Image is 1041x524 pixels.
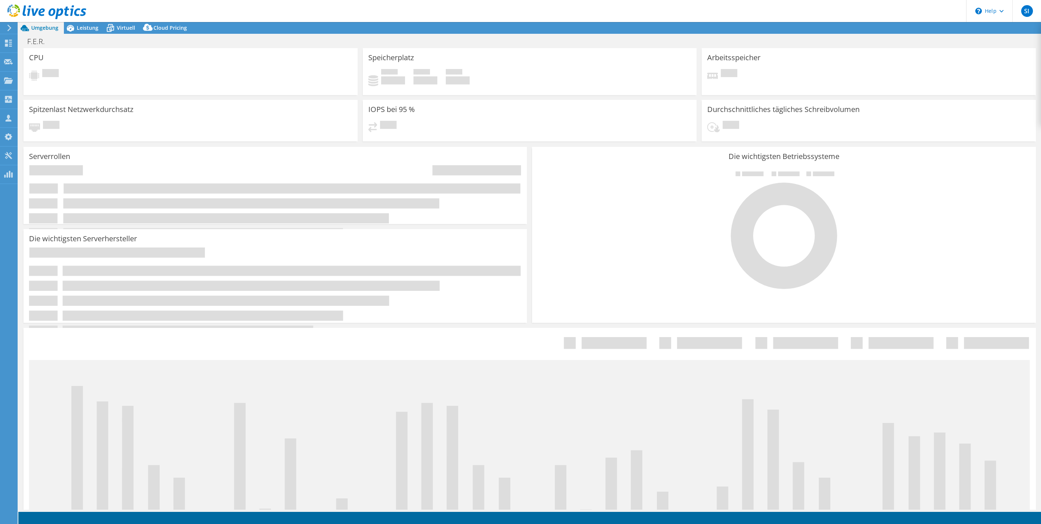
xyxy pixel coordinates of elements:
[446,76,470,84] h4: 0 GiB
[446,69,462,76] span: Insgesamt
[368,54,414,62] h3: Speicherplatz
[723,121,739,131] span: Ausstehend
[707,105,860,113] h3: Durchschnittliches tägliches Schreibvolumen
[707,54,760,62] h3: Arbeitsspeicher
[29,54,44,62] h3: CPU
[721,69,737,79] span: Ausstehend
[1021,5,1033,17] span: SI
[29,235,137,243] h3: Die wichtigsten Serverhersteller
[413,69,430,76] span: Verfügbar
[29,152,70,160] h3: Serverrollen
[29,105,133,113] h3: Spitzenlast Netzwerkdurchsatz
[380,121,397,131] span: Ausstehend
[117,24,135,31] span: Virtuell
[381,69,398,76] span: Belegt
[381,76,405,84] h4: 0 GiB
[413,76,437,84] h4: 0 GiB
[43,121,59,131] span: Ausstehend
[153,24,187,31] span: Cloud Pricing
[31,24,58,31] span: Umgebung
[538,152,1030,160] h3: Die wichtigsten Betriebssysteme
[42,69,59,79] span: Ausstehend
[77,24,98,31] span: Leistung
[975,8,982,14] svg: \n
[368,105,415,113] h3: IOPS bei 95 %
[24,37,56,46] h1: F.E.R.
